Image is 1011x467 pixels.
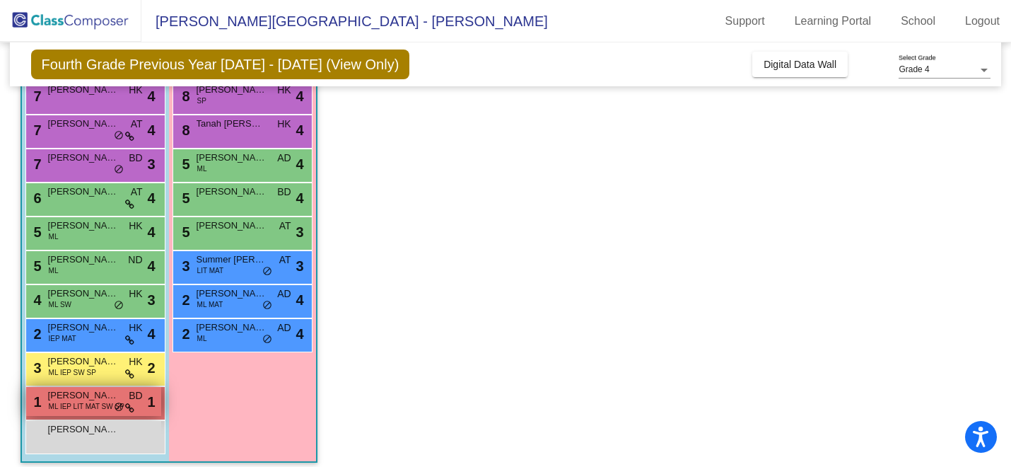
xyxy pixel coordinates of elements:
[179,190,190,206] span: 5
[197,299,223,310] span: ML MAT
[197,333,207,344] span: ML
[30,122,42,138] span: 7
[31,50,410,79] span: Fourth Grade Previous Year [DATE] - [DATE] (View Only)
[296,188,303,209] span: 4
[179,224,190,240] span: 5
[30,326,42,342] span: 2
[49,265,59,276] span: ML
[197,163,207,174] span: ML
[114,130,124,142] span: do_not_disturb_alt
[197,253,267,267] span: Summer [PERSON_NAME]
[179,326,190,342] span: 2
[277,151,291,166] span: AD
[147,86,155,107] span: 4
[197,321,267,335] span: [PERSON_NAME]
[197,219,267,233] span: [PERSON_NAME]
[296,221,303,243] span: 3
[277,321,291,335] span: AD
[179,292,190,308] span: 2
[197,83,267,97] span: [PERSON_NAME]
[30,292,42,308] span: 4
[714,10,776,33] a: Support
[48,422,119,437] span: [PERSON_NAME]
[147,323,155,345] span: 4
[179,122,190,138] span: 8
[262,300,272,311] span: do_not_disturb_alt
[277,117,291,132] span: HK
[48,219,119,233] span: [PERSON_NAME]
[48,117,119,131] span: [PERSON_NAME]
[48,253,119,267] span: [PERSON_NAME]
[764,59,836,70] span: Digital Data Wall
[30,258,42,274] span: 5
[49,231,59,242] span: ML
[49,401,124,412] span: ML IEP LIT MAT SW SP
[141,10,548,33] span: [PERSON_NAME][GEOGRAPHIC_DATA] - [PERSON_NAME]
[296,323,303,345] span: 4
[197,117,267,131] span: Tanah [PERSON_NAME]
[197,287,267,301] span: [PERSON_NAME]
[277,287,291,301] span: AD
[48,287,119,301] span: [PERSON_NAME]
[114,300,124,311] span: do_not_disturb_alt
[30,394,42,410] span: 1
[131,117,143,132] span: AT
[147,255,155,277] span: 4
[129,354,142,369] span: HK
[147,289,155,311] span: 3
[179,88,190,104] span: 8
[48,354,119,369] span: [PERSON_NAME]
[49,299,71,310] span: ML SW
[129,151,142,166] span: BD
[889,10,947,33] a: School
[128,253,142,267] span: ND
[30,156,42,172] span: 7
[752,52,848,77] button: Digital Data Wall
[197,96,206,106] span: SP
[114,402,124,413] span: do_not_disturb_alt
[30,360,42,376] span: 3
[30,88,42,104] span: 7
[262,266,272,277] span: do_not_disturb_alt
[147,188,155,209] span: 4
[147,221,155,243] span: 4
[49,333,76,344] span: IEP MAT
[197,151,267,165] span: [PERSON_NAME]
[147,357,155,379] span: 2
[131,185,143,200] span: AT
[114,164,124,175] span: do_not_disturb_alt
[30,224,42,240] span: 5
[147,120,155,141] span: 4
[48,388,119,403] span: [PERSON_NAME]
[129,287,142,301] span: HK
[296,120,303,141] span: 4
[277,83,291,98] span: HK
[147,391,155,413] span: 1
[296,86,303,107] span: 4
[48,83,119,97] span: [PERSON_NAME]
[783,10,883,33] a: Learning Portal
[129,219,142,233] span: HK
[147,154,155,175] span: 3
[277,185,291,200] span: BD
[262,334,272,345] span: do_not_disturb_alt
[129,388,142,403] span: BD
[129,321,142,335] span: HK
[129,83,142,98] span: HK
[296,255,303,277] span: 3
[279,253,291,267] span: AT
[48,185,119,199] span: [PERSON_NAME]
[197,185,267,199] span: [PERSON_NAME]
[179,258,190,274] span: 3
[954,10,1011,33] a: Logout
[197,265,223,276] span: LIT MAT
[30,190,42,206] span: 6
[179,156,190,172] span: 5
[48,321,119,335] span: [PERSON_NAME]
[296,154,303,175] span: 4
[899,64,929,74] span: Grade 4
[49,367,96,378] span: ML IEP SW SP
[296,289,303,311] span: 4
[48,151,119,165] span: [PERSON_NAME]
[279,219,291,233] span: AT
